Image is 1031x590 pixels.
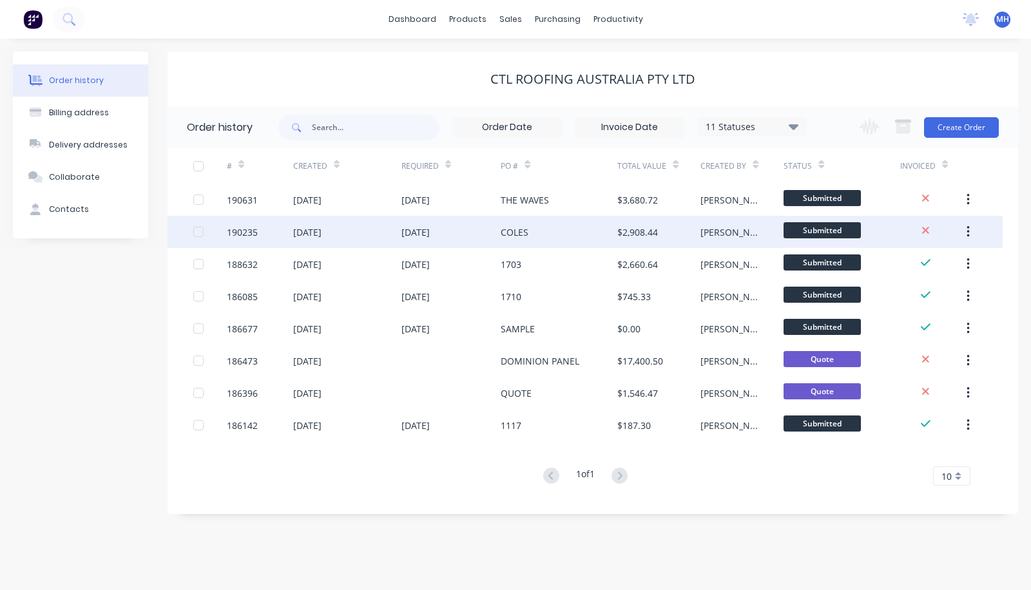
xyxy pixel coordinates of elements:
div: 1703 [501,258,521,271]
button: Delivery addresses [13,129,148,161]
div: [DATE] [293,354,322,368]
div: 186085 [227,290,258,303]
img: Factory [23,10,43,29]
button: Order history [13,64,148,97]
div: Invoiced [900,148,967,184]
div: [DATE] [401,258,430,271]
div: [PERSON_NAME] [700,354,758,368]
span: Submitted [784,415,861,432]
div: sales [493,10,528,29]
div: [DATE] [401,225,430,239]
div: 186677 [227,322,258,336]
div: 186142 [227,419,258,432]
div: 186396 [227,386,258,400]
input: Order Date [453,118,561,137]
div: # [227,160,232,172]
div: productivity [587,10,650,29]
button: Billing address [13,97,148,129]
div: purchasing [528,10,587,29]
a: dashboard [382,10,443,29]
div: $2,908.44 [617,225,658,239]
div: Collaborate [49,171,100,183]
span: Quote [784,383,861,399]
div: PO # [501,148,617,184]
div: # [227,148,293,184]
div: $2,660.64 [617,258,658,271]
div: Created [293,148,401,184]
div: 1117 [501,419,521,432]
div: [DATE] [401,419,430,432]
span: Submitted [784,254,861,271]
div: Created [293,160,327,172]
div: Required [401,148,501,184]
div: $1,546.47 [617,386,658,400]
div: Status [784,148,900,184]
div: Status [784,160,812,172]
input: Invoice Date [575,118,684,137]
div: [DATE] [293,419,322,432]
div: DOMINION PANEL [501,354,579,368]
div: [PERSON_NAME] [700,419,758,432]
button: Collaborate [13,161,148,193]
div: [PERSON_NAME] [700,322,758,336]
div: [DATE] [293,193,322,207]
div: Required [401,160,439,172]
button: Contacts [13,193,148,225]
div: Created By [700,160,746,172]
span: Submitted [784,222,861,238]
div: Total Value [617,160,666,172]
div: $17,400.50 [617,354,663,368]
div: QUOTE [501,386,532,400]
div: PO # [501,160,518,172]
div: $187.30 [617,419,651,432]
div: [DATE] [293,322,322,336]
div: [DATE] [293,386,322,400]
div: Created By [700,148,784,184]
div: 190235 [227,225,258,239]
div: [PERSON_NAME] [700,225,758,239]
div: $3,680.72 [617,193,658,207]
span: MH [996,14,1009,25]
div: [DATE] [293,290,322,303]
div: [PERSON_NAME] [700,193,758,207]
span: 10 [941,470,952,483]
div: Order history [187,120,253,135]
div: $745.33 [617,290,651,303]
div: [DATE] [293,258,322,271]
span: Quote [784,351,861,367]
div: [DATE] [401,290,430,303]
div: COLES [501,225,528,239]
div: [PERSON_NAME] [700,258,758,271]
div: Order history [49,75,104,86]
div: [DATE] [401,193,430,207]
div: products [443,10,493,29]
div: 1 of 1 [576,467,595,486]
button: Create Order [924,117,999,138]
div: Total Value [617,148,700,184]
div: [DATE] [293,225,322,239]
div: CTL Roofing Australia Pty Ltd [490,71,695,87]
div: 11 Statuses [698,120,806,134]
div: 186473 [227,354,258,368]
div: Billing address [49,107,109,119]
div: 1710 [501,290,521,303]
div: 188632 [227,258,258,271]
div: THE WAVES [501,193,549,207]
div: Contacts [49,204,89,215]
div: [PERSON_NAME] [700,386,758,400]
span: Submitted [784,319,861,335]
div: [DATE] [401,322,430,336]
span: Submitted [784,190,861,206]
div: SAMPLE [501,322,535,336]
input: Search... [312,115,439,140]
div: 190631 [227,193,258,207]
div: [PERSON_NAME] [700,290,758,303]
span: Submitted [784,287,861,303]
div: Invoiced [900,160,936,172]
div: $0.00 [617,322,641,336]
div: Delivery addresses [49,139,128,151]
